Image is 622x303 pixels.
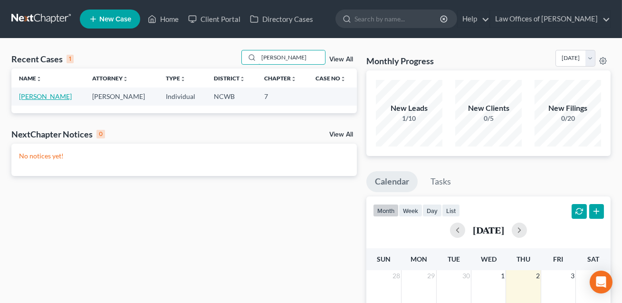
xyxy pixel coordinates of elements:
td: NCWB [206,88,257,105]
span: 28 [392,270,401,282]
button: list [442,204,460,217]
i: unfold_more [291,76,297,82]
span: Wed [481,255,497,263]
span: 1 [500,270,506,282]
input: Search by name... [258,50,325,64]
a: Chapterunfold_more [264,75,297,82]
a: Typeunfold_more [166,75,186,82]
h2: [DATE] [473,225,504,235]
td: [PERSON_NAME] [85,88,158,105]
td: 7 [257,88,308,105]
h3: Monthly Progress [366,55,434,67]
span: 29 [427,270,436,282]
button: day [422,204,442,217]
span: 2 [535,270,541,282]
i: unfold_more [239,76,245,82]
span: Sat [587,255,599,263]
i: unfold_more [123,76,128,82]
button: month [373,204,399,217]
div: Open Intercom Messenger [590,271,612,293]
a: Home [143,10,183,28]
span: Mon [411,255,427,263]
span: Fri [553,255,563,263]
a: Directory Cases [245,10,318,28]
div: Recent Cases [11,53,74,65]
div: 1 [67,55,74,63]
div: New Leads [376,103,442,114]
span: Tue [448,255,460,263]
a: Law Offices of [PERSON_NAME] [490,10,610,28]
span: Thu [517,255,530,263]
div: New Filings [535,103,601,114]
div: New Clients [455,103,522,114]
span: 30 [461,270,471,282]
input: Search by name... [354,10,441,28]
a: View All [329,56,353,63]
div: 0/20 [535,114,601,123]
div: NextChapter Notices [11,128,105,140]
div: 0 [96,130,105,138]
a: Nameunfold_more [19,75,42,82]
i: unfold_more [340,76,346,82]
i: unfold_more [36,76,42,82]
a: Client Portal [183,10,245,28]
a: [PERSON_NAME] [19,92,72,100]
a: Help [458,10,489,28]
span: 4 [605,270,611,282]
span: Sun [377,255,391,263]
div: 0/5 [455,114,522,123]
span: 3 [570,270,575,282]
p: No notices yet! [19,151,349,161]
a: Attorneyunfold_more [92,75,128,82]
td: Individual [158,88,206,105]
a: Case Nounfold_more [316,75,346,82]
i: unfold_more [180,76,186,82]
a: Districtunfold_more [214,75,245,82]
a: Calendar [366,171,418,192]
a: View All [329,131,353,138]
div: 1/10 [376,114,442,123]
a: Tasks [422,171,459,192]
button: week [399,204,422,217]
span: New Case [99,16,131,23]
